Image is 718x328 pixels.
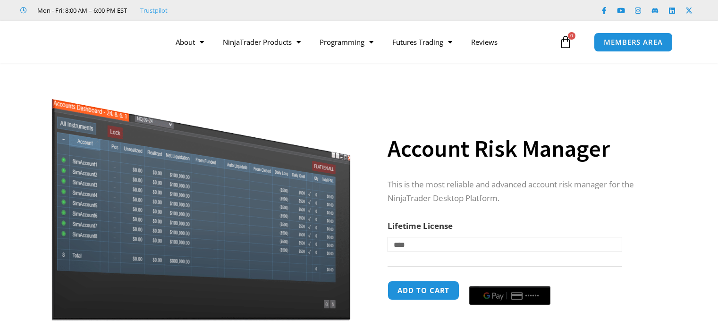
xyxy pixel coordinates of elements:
[594,33,673,52] a: MEMBERS AREA
[469,286,550,305] button: Buy with GPay
[166,31,213,53] a: About
[213,31,310,53] a: NinjaTrader Products
[49,79,353,321] img: Screenshot 2024-08-26 15462845454
[388,132,663,165] h1: Account Risk Manager
[35,25,136,59] img: LogoAI | Affordable Indicators – NinjaTrader
[525,293,540,299] text: ••••••
[568,32,575,40] span: 0
[388,178,663,205] p: This is the most reliable and advanced account risk manager for the NinjaTrader Desktop Platform.
[545,28,586,56] a: 0
[604,39,663,46] span: MEMBERS AREA
[462,31,507,53] a: Reviews
[467,279,552,280] iframe: Secure payment input frame
[383,31,462,53] a: Futures Trading
[388,281,459,300] button: Add to cart
[166,31,557,53] nav: Menu
[388,220,453,231] label: Lifetime License
[140,5,168,16] a: Trustpilot
[35,5,127,16] span: Mon - Fri: 8:00 AM – 6:00 PM EST
[310,31,383,53] a: Programming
